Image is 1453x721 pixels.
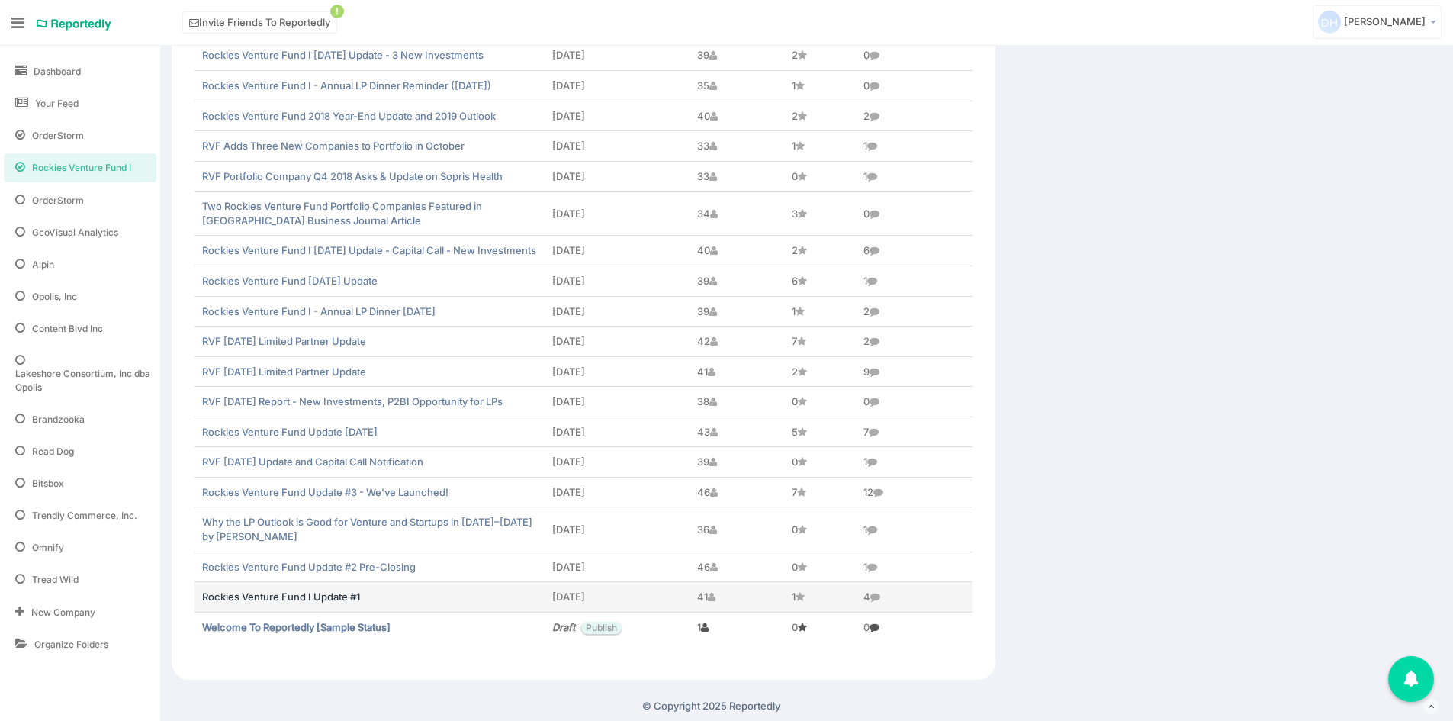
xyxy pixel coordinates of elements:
[32,322,103,335] span: Content Blvd Inc
[4,533,156,562] a: Omnify
[4,314,156,343] a: Content Blvd Inc
[202,244,536,256] a: Rockies Venture Fund I [DATE] Update - Capital Call - New Investments
[202,305,436,317] a: Rockies Venture Fund I - Annual LP Dinner [DATE]
[856,552,972,582] td: 1
[784,101,856,131] td: 2
[1313,5,1442,39] a: [PERSON_NAME]
[690,356,784,387] td: 41
[4,57,156,85] a: Dashboard
[690,417,784,447] td: 43
[202,275,378,287] a: Rockies Venture Fund [DATE] Update
[856,447,972,478] td: 1
[856,71,972,101] td: 0
[202,426,378,438] a: Rockies Venture Fund Update [DATE]
[4,598,156,626] a: New Company
[4,218,156,246] a: GeoVisual Analytics
[15,367,156,393] span: Lakeshore Consortium, Inc dba Opolis
[784,192,856,236] td: 3
[1318,11,1341,34] img: svg+xml;base64,PD94bWwgdmVyc2lvbj0iMS4wIiBlbmNvZGluZz0iVVRGLTgiPz4KICAgICAg%0APHN2ZyB2ZXJzaW9uPSI...
[690,552,784,582] td: 46
[4,437,156,465] a: Read Dog
[856,296,972,327] td: 2
[182,11,337,34] a: Invite Friends To Reportedly!
[690,40,784,71] td: 39
[856,477,972,507] td: 12
[4,250,156,278] a: Alpin
[856,507,972,552] td: 1
[690,447,784,478] td: 39
[32,258,54,271] span: Alpin
[690,387,784,417] td: 38
[690,71,784,101] td: 35
[4,501,156,529] a: Trendly Commerce, Inc.
[4,346,156,401] a: Lakeshore Consortium, Inc dba Opolis
[690,266,784,296] td: 39
[545,552,690,582] td: [DATE]
[545,582,690,613] td: [DATE]
[856,131,972,162] td: 1
[545,387,690,417] td: [DATE]
[545,356,690,387] td: [DATE]
[32,194,84,207] span: OrderStorm
[330,5,344,18] span: !
[784,266,856,296] td: 6
[4,282,156,311] a: Opolis, Inc
[784,447,856,478] td: 0
[32,129,84,142] span: OrderStorm
[545,417,690,447] td: [DATE]
[202,455,423,468] a: RVF [DATE] Update and Capital Call Notification
[784,387,856,417] td: 0
[784,327,856,357] td: 7
[856,612,972,642] td: 0
[856,161,972,192] td: 1
[4,153,156,182] a: Rockies Venture Fund I
[34,638,108,651] span: Organize Folders
[1344,15,1426,27] span: [PERSON_NAME]
[31,606,95,619] span: New Company
[856,192,972,236] td: 0
[202,516,532,542] a: Why the LP Outlook is Good for Venture and Startups in [DATE]–[DATE] by [PERSON_NAME]
[32,477,64,490] span: Bitsbox
[690,477,784,507] td: 46
[545,40,690,71] td: [DATE]
[4,630,156,658] a: Organize Folders
[856,356,972,387] td: 9
[4,469,156,497] a: Bitsbox
[690,101,784,131] td: 40
[856,101,972,131] td: 2
[784,417,856,447] td: 5
[32,226,118,239] span: GeoVisual Analytics
[545,236,690,266] td: [DATE]
[545,192,690,236] td: [DATE]
[32,413,85,426] span: Brandzooka
[784,161,856,192] td: 0
[202,110,496,122] a: Rockies Venture Fund 2018 Year-End Update and 2019 Outlook
[784,356,856,387] td: 2
[36,11,112,37] a: Reportedly
[784,296,856,327] td: 1
[545,296,690,327] td: [DATE]
[690,612,784,642] td: 1
[690,131,784,162] td: 33
[202,200,482,227] a: Two Rockies Venture Fund Portfolio Companies Featured in [GEOGRAPHIC_DATA] Business Journal Article
[856,266,972,296] td: 1
[545,161,690,192] td: [DATE]
[784,612,856,642] td: 0
[545,71,690,101] td: [DATE]
[202,561,416,573] a: Rockies Venture Fund Update #2 Pre-Closing
[32,161,131,174] span: Rockies Venture Fund I
[784,71,856,101] td: 1
[690,327,784,357] td: 42
[202,395,503,407] a: RVF [DATE] Report - New Investments, P2BI Opportunity for LPs
[545,507,690,552] td: [DATE]
[32,445,74,458] span: Read Dog
[32,290,77,303] span: Opolis, Inc
[856,40,972,71] td: 0
[690,236,784,266] td: 40
[545,131,690,162] td: [DATE]
[202,365,366,378] a: RVF [DATE] Limited Partner Update
[4,565,156,594] a: Tread Wild
[4,405,156,433] a: Brandzooka
[690,582,784,613] td: 41
[856,417,972,447] td: 7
